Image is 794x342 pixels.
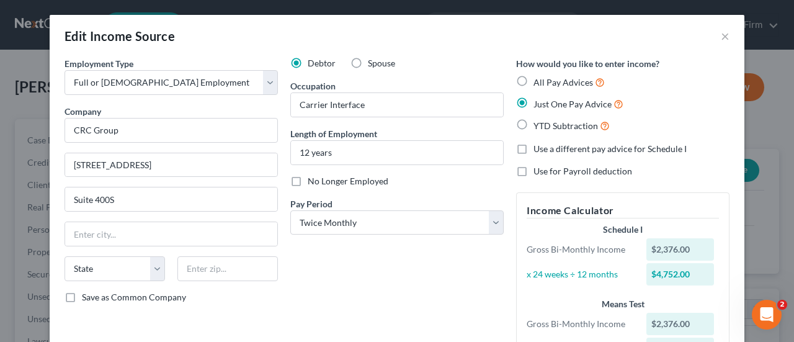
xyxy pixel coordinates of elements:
span: Pay Period [290,199,332,209]
div: Edit Income Source [65,27,175,45]
iframe: Intercom live chat [752,300,782,330]
input: Enter city... [65,222,277,246]
label: Occupation [290,79,336,92]
div: Means Test [527,298,719,310]
div: $4,752.00 [646,263,715,286]
h5: Income Calculator [527,203,719,218]
div: x 24 weeks ÷ 12 months [520,268,640,281]
input: Unit, Suite, etc... [65,187,277,211]
span: YTD Subtraction [533,120,598,131]
label: How would you like to enter income? [516,57,659,70]
span: Use for Payroll deduction [533,166,632,176]
span: Company [65,106,101,117]
span: No Longer Employed [308,176,388,186]
span: Spouse [368,58,395,68]
div: Schedule I [527,223,719,236]
span: Save as Common Company [82,292,186,302]
input: Search company by name... [65,118,278,143]
span: Just One Pay Advice [533,99,612,109]
span: Use a different pay advice for Schedule I [533,143,687,154]
label: Length of Employment [290,127,377,140]
div: Gross Bi-Monthly Income [520,318,640,330]
span: Employment Type [65,58,133,69]
div: Gross Bi-Monthly Income [520,243,640,256]
input: Enter address... [65,153,277,177]
input: -- [291,93,503,117]
div: $2,376.00 [646,238,715,261]
span: 2 [777,300,787,310]
span: Debtor [308,58,336,68]
span: All Pay Advices [533,77,593,88]
input: ex: 2 years [291,141,503,164]
input: Enter zip... [177,256,278,281]
button: × [721,29,729,43]
div: $2,376.00 [646,313,715,335]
